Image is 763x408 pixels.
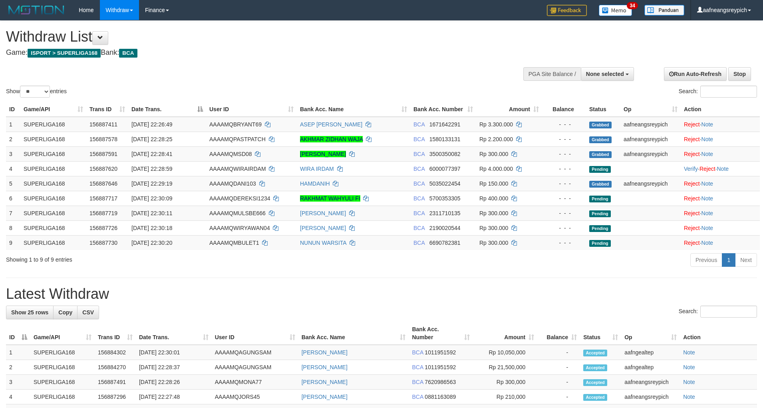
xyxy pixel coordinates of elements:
[6,4,67,16] img: MOTION_logo.png
[89,225,117,231] span: 156887726
[429,240,461,246] span: Copy 6690782381 to clipboard
[6,86,67,98] label: Show entries
[473,390,537,404] td: Rp 210,000
[82,309,94,316] span: CSV
[11,309,48,316] span: Show 25 rows
[89,180,117,187] span: 156887646
[701,121,713,128] a: Note
[20,176,86,191] td: SUPERLIGA168
[6,117,20,132] td: 1
[412,394,423,400] span: BCA
[95,345,136,360] td: 156884302
[684,240,700,246] a: Reject
[136,345,212,360] td: [DATE] 22:30:01
[20,146,86,161] td: SUPERLIGA168
[300,166,334,172] a: WIRA IRDAM
[20,102,86,117] th: Game/API: activate to sort column ascending
[6,306,54,319] a: Show 25 rows
[735,253,757,267] a: Next
[300,151,346,157] a: [PERSON_NAME]
[473,360,537,375] td: Rp 21,500,000
[128,102,206,117] th: Date Trans.: activate to sort column descending
[680,322,757,345] th: Action
[131,240,172,246] span: [DATE] 22:30:20
[209,166,266,172] span: AAAAMQWIRAIRDAM
[89,136,117,142] span: 156887578
[620,132,681,146] td: aafneangsreypich
[28,49,101,58] span: ISPORT > SUPERLIGA168
[581,67,634,81] button: None selected
[586,71,624,77] span: None selected
[621,375,680,390] td: aafneangsreypich
[300,195,360,202] a: RAKHMAT WAHYULI FI
[131,136,172,142] span: [DATE] 22:28:25
[476,102,542,117] th: Amount: activate to sort column ascending
[545,165,583,173] div: - - -
[6,29,501,45] h1: Withdraw List
[589,136,612,143] span: Grabbed
[599,5,632,16] img: Button%20Memo.svg
[209,151,252,157] span: AAAAMQMSD08
[6,132,20,146] td: 2
[545,209,583,217] div: - - -
[413,121,425,128] span: BCA
[701,180,713,187] a: Note
[30,375,95,390] td: SUPERLIGA168
[545,120,583,128] div: - - -
[20,191,86,206] td: SUPERLIGA168
[701,151,713,157] a: Note
[537,345,580,360] td: -
[547,5,587,16] img: Feedback.jpg
[681,176,760,191] td: ·
[136,390,212,404] td: [DATE] 22:27:48
[627,2,638,9] span: 34
[620,146,681,161] td: aafneangsreypich
[30,390,95,404] td: SUPERLIGA168
[30,360,95,375] td: SUPERLIGA168
[212,360,298,375] td: AAAAMQAGUNGSAM
[479,240,508,246] span: Rp 300.000
[479,195,508,202] span: Rp 400.000
[95,322,136,345] th: Trans ID: activate to sort column ascending
[537,322,580,345] th: Balance: activate to sort column ascending
[209,210,266,216] span: AAAAMQMULSBE666
[300,240,346,246] a: NUNUN WARSITA
[479,210,508,216] span: Rp 300.000
[545,224,583,232] div: - - -
[6,322,30,345] th: ID: activate to sort column descending
[681,117,760,132] td: ·
[429,180,461,187] span: Copy 5035022454 to clipboard
[131,151,172,157] span: [DATE] 22:28:41
[701,195,713,202] a: Note
[583,394,607,401] span: Accepted
[131,225,172,231] span: [DATE] 22:30:18
[537,375,580,390] td: -
[212,322,298,345] th: User ID: activate to sort column ascending
[302,349,348,356] a: [PERSON_NAME]
[6,375,30,390] td: 3
[684,151,700,157] a: Reject
[20,117,86,132] td: SUPERLIGA168
[683,394,695,400] a: Note
[6,146,20,161] td: 3
[425,394,456,400] span: Copy 0881163089 to clipboard
[589,181,612,188] span: Grabbed
[77,306,99,319] a: CSV
[728,67,751,81] a: Stop
[479,225,508,231] span: Rp 300.000
[209,121,262,128] span: AAAAMQBRYANT69
[95,390,136,404] td: 156887296
[6,176,20,191] td: 5
[545,135,583,143] div: - - -
[30,345,95,360] td: SUPERLIGA168
[412,349,423,356] span: BCA
[717,166,729,172] a: Note
[89,240,117,246] span: 156887730
[684,166,698,172] a: Verify
[6,345,30,360] td: 1
[20,235,86,250] td: SUPERLIGA168
[412,379,423,385] span: BCA
[722,253,735,267] a: 1
[664,67,727,81] a: Run Auto-Refresh
[589,225,611,232] span: Pending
